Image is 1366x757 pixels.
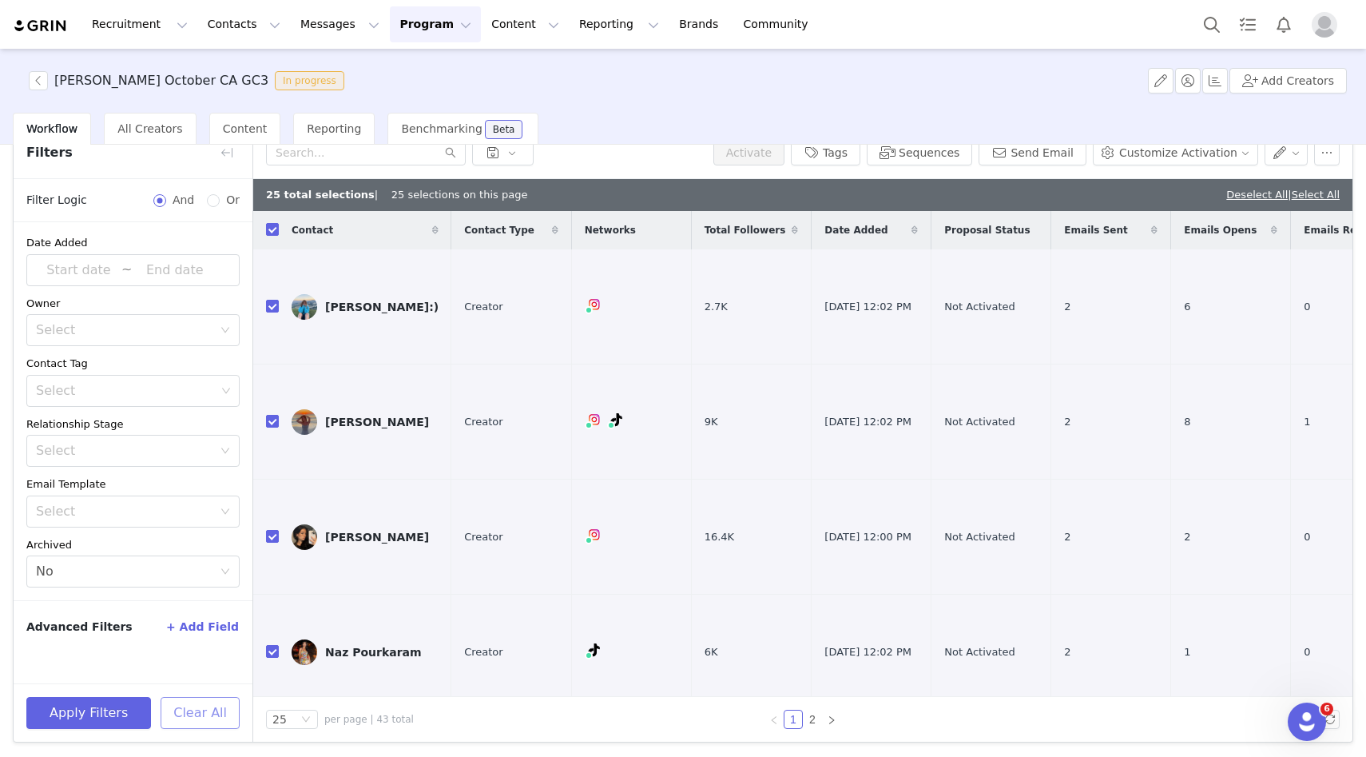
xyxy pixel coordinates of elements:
[824,299,911,315] span: [DATE] 12:02 PM
[117,122,182,135] span: All Creators
[588,528,601,541] img: instagram.svg
[220,507,230,518] i: icon: down
[266,140,466,165] input: Search...
[944,414,1015,430] span: Not Activated
[1288,703,1326,741] iframe: Intercom live chat
[803,710,822,729] li: 2
[1184,529,1190,545] span: 2
[1320,703,1333,715] span: 6
[292,409,317,435] img: 30b37eb2-8953-492a-85b5-1d9367b7c2a3.jpg
[266,187,527,203] div: | 25 selections on this page
[464,529,503,545] span: Creator
[822,710,841,729] li: Next Page
[272,711,287,728] div: 25
[705,414,718,430] span: 9K
[401,122,482,135] span: Benchmarking
[36,383,216,399] div: Select
[220,192,240,209] span: Or
[324,712,414,727] span: per page | 43 total
[220,446,230,457] i: icon: down
[266,189,375,201] b: 25 total selections
[198,6,290,42] button: Contacts
[1266,6,1301,42] button: Notifications
[585,223,636,237] span: Networks
[82,6,197,42] button: Recruitment
[493,125,515,134] div: Beta
[26,619,133,635] span: Advanced Filters
[827,715,836,725] i: icon: right
[325,301,439,313] div: [PERSON_NAME]:)
[764,710,784,729] li: Previous Page
[979,140,1086,165] button: Send Email
[161,697,240,729] button: Clear All
[1064,529,1070,545] span: 2
[482,6,569,42] button: Content
[26,122,77,135] span: Workflow
[223,122,268,135] span: Content
[824,644,911,660] span: [DATE] 12:02 PM
[390,6,481,42] button: Program
[292,223,333,237] span: Contact
[1226,189,1288,201] a: Deselect All
[36,556,54,587] div: No
[464,299,503,315] span: Creator
[1229,68,1347,94] button: Add Creators
[307,122,361,135] span: Reporting
[292,524,439,550] a: [PERSON_NAME]
[291,6,389,42] button: Messages
[26,697,151,729] button: Apply Filters
[292,639,317,665] img: cec82c3e-1475-4c5b-9886-2a5a7cc51058.jpg
[1194,6,1229,42] button: Search
[26,296,240,312] div: Owner
[13,18,69,34] img: grin logo
[221,386,231,397] i: icon: down
[784,710,803,729] li: 1
[588,413,601,426] img: instagram.svg
[464,223,534,237] span: Contact Type
[1184,414,1190,430] span: 8
[26,192,87,209] span: Filter Logic
[713,140,784,165] button: Activate
[944,529,1015,545] span: Not Activated
[1064,299,1070,315] span: 2
[26,537,240,553] div: Archived
[1064,414,1070,430] span: 2
[36,260,121,281] input: Start date
[275,71,344,90] span: In progress
[1302,12,1353,38] button: Profile
[705,299,728,315] span: 2.7K
[292,639,439,665] a: Naz Pourkaram
[804,711,821,728] a: 2
[867,140,972,165] button: Sequences
[1064,644,1070,660] span: 2
[26,143,73,162] span: Filters
[36,504,212,520] div: Select
[445,147,456,158] i: icon: search
[325,531,429,544] div: [PERSON_NAME]
[132,260,217,281] input: End date
[325,646,422,659] div: Naz Pourkaram
[669,6,733,42] a: Brands
[1093,140,1258,165] button: Customize Activation
[1230,6,1265,42] a: Tasks
[824,414,911,430] span: [DATE] 12:02 PM
[769,715,779,725] i: icon: left
[1312,12,1337,38] img: placeholder-profile.jpg
[784,711,802,728] a: 1
[292,524,317,550] img: 988cb0e4-40ca-4f23-bf8b-923cd5e5f693.jpg
[54,71,268,90] h3: [PERSON_NAME] October CA GC3
[944,644,1015,660] span: Not Activated
[26,356,240,372] div: Contact Tag
[1064,223,1127,237] span: Emails Sent
[1184,299,1190,315] span: 6
[1292,189,1340,201] a: Select All
[1184,223,1257,237] span: Emails Opens
[301,715,311,726] i: icon: down
[705,644,718,660] span: 6K
[166,192,201,209] span: And
[705,223,786,237] span: Total Followers
[36,322,212,338] div: Select
[944,299,1015,315] span: Not Activated
[570,6,669,42] button: Reporting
